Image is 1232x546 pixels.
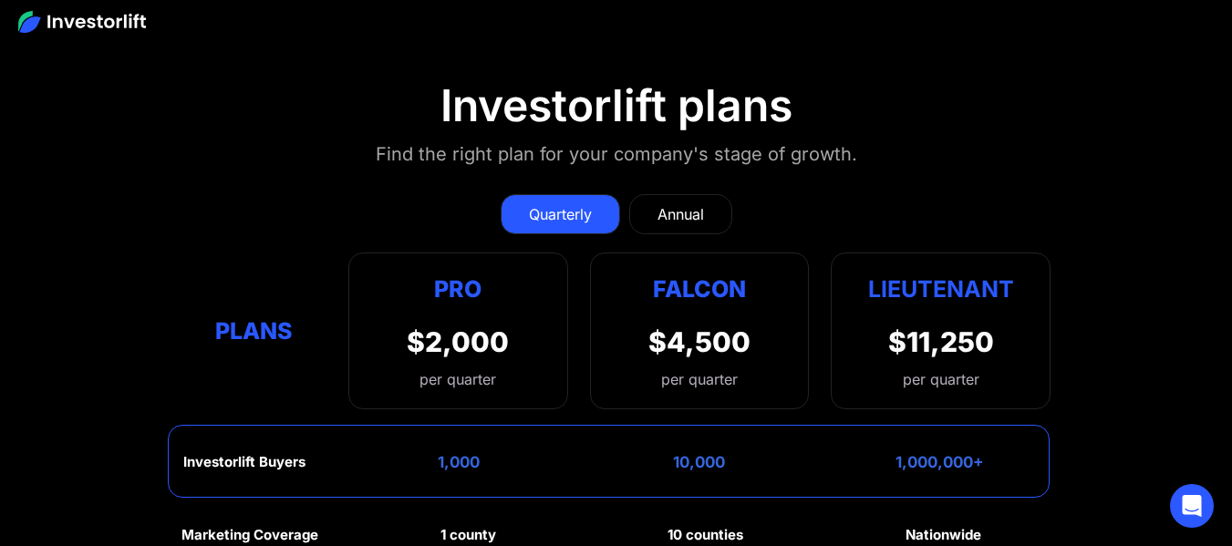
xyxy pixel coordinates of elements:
[657,203,704,225] div: Annual
[896,453,984,471] div: 1,000,000+
[668,527,743,543] div: 10 counties
[407,368,509,390] div: per quarter
[868,275,1014,303] strong: Lieutenant
[440,527,496,543] div: 1 county
[407,272,509,307] div: Pro
[888,325,994,358] div: $11,250
[648,325,751,358] div: $4,500
[673,453,725,471] div: 10,000
[653,272,746,307] div: Falcon
[181,313,326,348] div: Plans
[407,325,509,358] div: $2,000
[1170,484,1214,528] div: Open Intercom Messenger
[183,454,305,470] div: Investorlift Buyers
[661,368,738,390] div: per quarter
[529,203,592,225] div: Quarterly
[903,368,979,390] div: per quarter
[181,527,318,543] div: Marketing Coverage
[440,79,792,132] div: Investorlift plans
[438,453,480,471] div: 1,000
[906,527,981,543] div: Nationwide
[376,139,857,169] div: Find the right plan for your company's stage of growth.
